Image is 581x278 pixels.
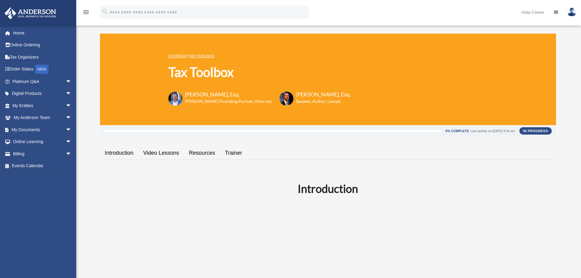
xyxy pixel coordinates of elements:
[220,144,247,162] a: Trainer
[279,92,293,106] img: Scott-Estill-Headshot.png
[66,124,78,136] span: arrow_drop_down
[168,92,182,106] img: Toby-circle-head.png
[66,88,78,100] span: arrow_drop_down
[35,65,48,74] div: NEW
[66,136,78,148] span: arrow_drop_down
[104,181,552,196] h2: Introduction
[185,98,272,104] h6: [PERSON_NAME] Founding Partner, Attorney
[567,8,576,16] img: User Pic
[4,148,81,160] a: Billingarrow_drop_down
[66,75,78,88] span: arrow_drop_down
[4,124,81,136] a: My Documentsarrow_drop_down
[4,88,81,100] a: Digital Productsarrow_drop_down
[3,7,58,19] img: Anderson Advisors Platinum Portal
[168,63,351,81] h1: Tax Toolbox
[4,39,81,51] a: Online Ordering
[168,54,186,58] a: COURSES
[82,9,90,16] i: menu
[189,54,214,58] a: Tax Toolbox
[4,27,81,39] a: Home
[66,112,78,124] span: arrow_drop_down
[4,63,81,76] a: Order StatusNEW
[185,91,272,98] h3: [PERSON_NAME], Esq.
[446,129,469,133] div: 0% Complete
[66,148,78,160] span: arrow_drop_down
[4,99,81,112] a: My Entitiesarrow_drop_down
[470,129,515,133] div: Last activity on [DATE] 9:34 am
[296,98,343,104] h6: Speaker, Author, Lawyer
[168,52,351,60] p: >
[138,144,184,162] a: Video Lessons
[66,99,78,112] span: arrow_drop_down
[4,75,81,88] a: Platinum Q&Aarrow_drop_down
[519,127,552,135] div: In Progress
[4,112,81,124] a: My Anderson Teamarrow_drop_down
[184,144,220,162] a: Resources
[82,11,90,16] a: menu
[4,160,81,172] a: Events Calendar
[296,91,351,98] h3: [PERSON_NAME], Esq.
[4,51,81,63] a: Tax Organizers
[100,144,138,162] a: Introduction
[4,136,81,148] a: Online Learningarrow_drop_down
[102,8,109,15] i: search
